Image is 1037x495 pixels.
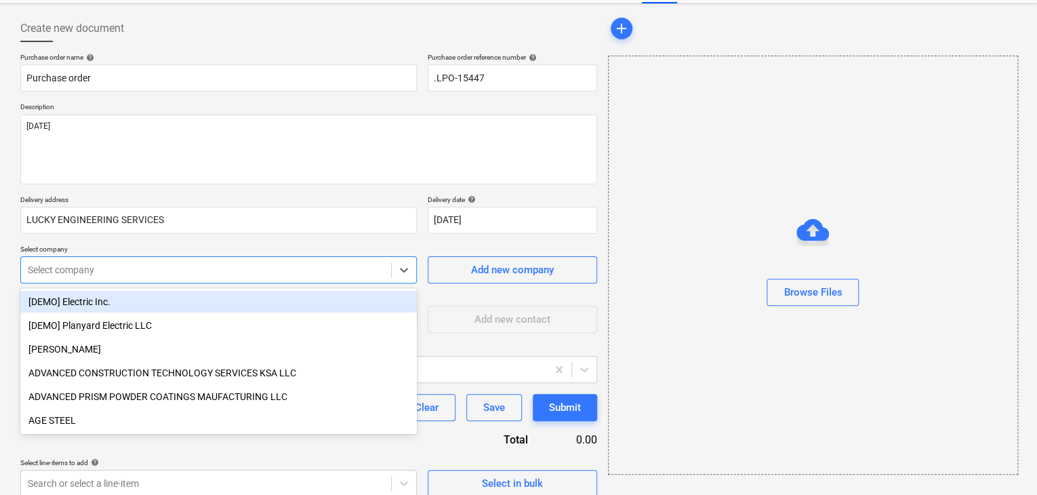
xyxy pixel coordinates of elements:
[20,20,124,37] span: Create new document
[83,54,94,62] span: help
[398,394,455,421] button: Clear
[20,195,417,207] p: Delivery address
[482,475,543,492] div: Select in bulk
[428,53,597,62] div: Purchase order reference number
[767,279,859,306] button: Browse Files
[526,54,537,62] span: help
[20,64,417,92] input: Document name
[20,315,417,336] div: [DEMO] Planyard Electric LLC
[421,432,550,448] div: Total
[533,394,597,421] button: Submit
[608,56,1018,475] div: Browse Files
[969,430,1037,495] iframe: Chat Widget
[20,338,417,360] div: [PERSON_NAME]
[428,64,597,92] input: Order number
[20,245,417,256] p: Select company
[428,195,597,204] div: Delivery date
[20,102,597,114] p: Description
[784,283,842,301] div: Browse Files
[428,207,597,234] input: Delivery date not specified
[20,207,417,234] input: Delivery address
[466,394,522,421] button: Save
[20,291,417,313] div: [DEMO] Electric Inc.
[471,261,554,279] div: Add new company
[465,195,476,203] span: help
[20,386,417,408] div: ADVANCED PRISM POWDER COATINGS MAUFACTURING LLC
[483,399,505,416] div: Save
[20,115,597,184] textarea: [DATE]
[428,256,597,283] button: Add new company
[20,53,417,62] div: Purchase order name
[550,432,597,448] div: 0.00
[20,410,417,431] div: AGE STEEL
[88,458,99,467] span: help
[20,362,417,384] div: ADVANCED CONSTRUCTION TECHNOLOGY SERVICES KSA LLC
[20,458,417,467] div: Select line-items to add
[549,399,581,416] div: Submit
[20,338,417,360] div: ABDULLA AL KAABI BLDG
[613,20,630,37] span: add
[415,399,439,416] div: Clear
